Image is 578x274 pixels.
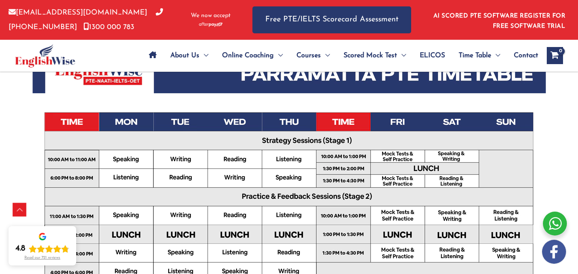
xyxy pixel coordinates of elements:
[290,41,337,71] a: CoursesMenu Toggle
[452,41,507,71] a: Time TableMenu Toggle
[397,41,406,71] span: Menu Toggle
[222,41,274,71] span: Online Coaching
[191,12,231,20] span: We now accept
[170,41,199,71] span: About Us
[344,41,397,71] span: Scored Mock Test
[252,6,411,33] a: Free PTE/IELTS Scorecard Assessment
[514,41,538,71] span: Contact
[9,9,147,16] a: [EMAIL_ADDRESS][DOMAIN_NAME]
[433,13,566,29] a: AI SCORED PTE SOFTWARE REGISTER FOR FREE SOFTWARE TRIAL
[491,41,500,71] span: Menu Toggle
[215,41,290,71] a: Online CoachingMenu Toggle
[199,41,208,71] span: Menu Toggle
[15,244,25,254] div: 4.8
[428,6,569,34] aside: Header Widget 1
[413,41,452,71] a: ELICOS
[296,41,321,71] span: Courses
[142,41,538,71] nav: Site Navigation: Main Menu
[199,22,222,27] img: Afterpay-Logo
[337,41,413,71] a: Scored Mock TestMenu Toggle
[321,41,330,71] span: Menu Toggle
[83,24,134,31] a: 1300 000 783
[459,41,491,71] span: Time Table
[274,41,283,71] span: Menu Toggle
[15,44,75,68] img: cropped-ew-logo
[507,41,538,71] a: Contact
[547,47,563,64] a: View Shopping Cart, empty
[9,9,163,30] a: [PHONE_NUMBER]
[24,256,60,260] div: Read our 721 reviews
[15,244,69,254] div: Rating: 4.8 out of 5
[163,41,215,71] a: About UsMenu Toggle
[420,41,445,71] span: ELICOS
[542,240,566,264] img: white-facebook.png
